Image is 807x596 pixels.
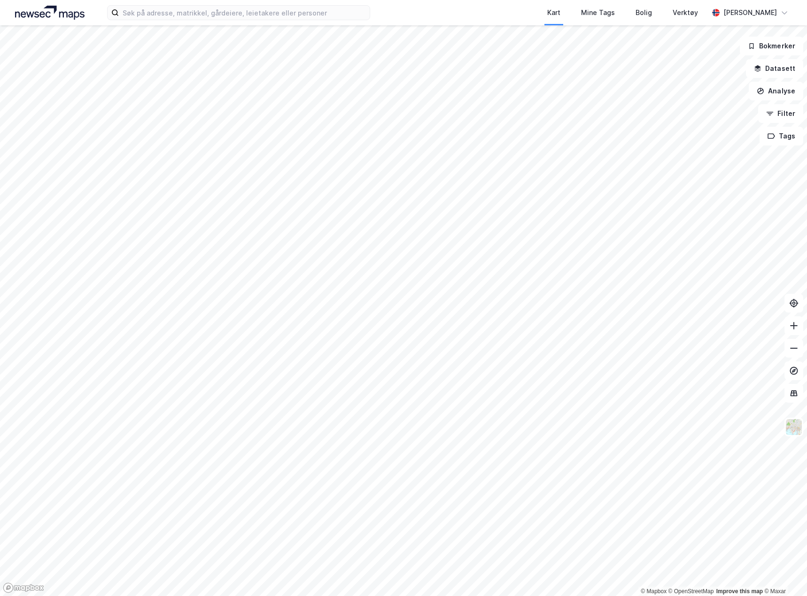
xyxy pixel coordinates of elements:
button: Datasett [746,59,803,78]
div: Verktøy [673,7,698,18]
button: Analyse [749,82,803,100]
a: OpenStreetMap [668,588,714,595]
img: Z [785,418,803,436]
button: Filter [758,104,803,123]
a: Mapbox [641,588,667,595]
img: logo.a4113a55bc3d86da70a041830d287a7e.svg [15,6,85,20]
a: Improve this map [716,588,763,595]
button: Tags [760,127,803,145]
div: Kart [547,7,560,18]
a: Mapbox homepage [3,582,44,593]
div: Bolig [636,7,652,18]
div: [PERSON_NAME] [723,7,777,18]
div: Mine Tags [581,7,615,18]
iframe: Chat Widget [760,551,807,596]
input: Søk på adresse, matrikkel, gårdeiere, leietakere eller personer [119,6,370,20]
button: Bokmerker [740,37,803,55]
